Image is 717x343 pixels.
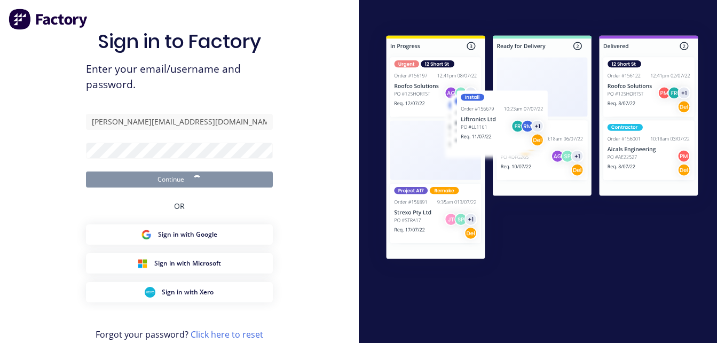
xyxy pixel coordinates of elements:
[158,230,217,239] span: Sign in with Google
[86,282,273,302] button: Xero Sign inSign in with Xero
[9,9,89,30] img: Factory
[86,114,273,130] input: Email/Username
[86,253,273,274] button: Microsoft Sign inSign in with Microsoft
[145,287,155,298] img: Xero Sign in
[154,259,221,268] span: Sign in with Microsoft
[86,171,273,188] button: Continue
[141,229,152,240] img: Google Sign in
[191,329,263,340] a: Click here to reset
[86,61,273,92] span: Enter your email/username and password.
[98,30,261,53] h1: Sign in to Factory
[96,328,263,341] span: Forgot your password?
[174,188,185,224] div: OR
[86,224,273,245] button: Google Sign inSign in with Google
[162,287,214,297] span: Sign in with Xero
[137,258,148,269] img: Microsoft Sign in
